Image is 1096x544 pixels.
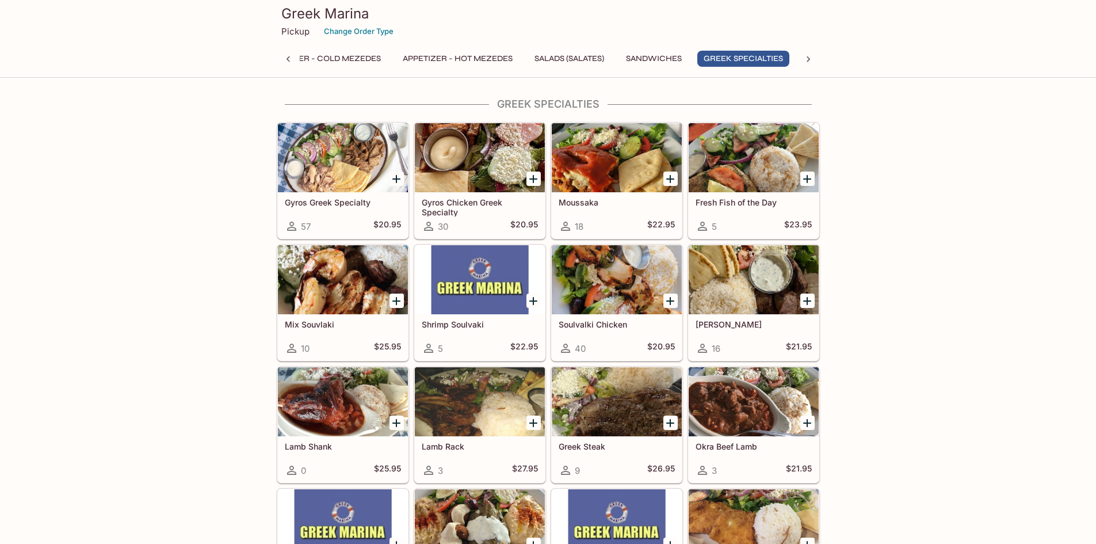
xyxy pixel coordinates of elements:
[526,172,541,186] button: Add Gyros Chicken Greek Specialty
[800,416,815,430] button: Add Okra Beef Lamb
[278,367,408,436] div: Lamb Shank
[415,367,545,436] div: Lamb Rack
[414,123,545,239] a: Gyros Chicken Greek Specialty30$20.95
[285,319,401,329] h5: Mix Souvlaki
[415,245,545,314] div: Shrimp Soulvaki
[281,26,310,37] p: Pickup
[551,367,682,483] a: Greek Steak9$26.95
[438,465,443,476] span: 3
[422,319,538,329] h5: Shrimp Soulvaki
[422,442,538,451] h5: Lamb Rack
[559,197,675,207] h5: Moussaka
[374,463,401,477] h5: $25.95
[277,123,408,239] a: Gyros Greek Specialty57$20.95
[551,245,682,361] a: Soulvalki Chicken40$20.95
[551,123,682,239] a: Moussaka18$22.95
[712,343,720,354] span: 16
[512,463,538,477] h5: $27.95
[800,294,815,308] button: Add Souvlaki Lamb
[510,341,538,355] h5: $22.95
[278,245,408,314] div: Mix Souvlaki
[559,442,675,451] h5: Greek Steak
[696,197,812,207] h5: Fresh Fish of the Day
[374,341,401,355] h5: $25.95
[663,416,678,430] button: Add Greek Steak
[285,442,401,451] h5: Lamb Shank
[552,367,682,436] div: Greek Steak
[663,294,678,308] button: Add Soulvalki Chicken
[278,123,408,192] div: Gyros Greek Specialty
[415,123,545,192] div: Gyros Chicken Greek Specialty
[575,221,583,232] span: 18
[647,463,675,477] h5: $26.95
[389,294,404,308] button: Add Mix Souvlaki
[526,416,541,430] button: Add Lamb Rack
[712,465,717,476] span: 3
[277,245,408,361] a: Mix Souvlaki10$25.95
[688,367,819,483] a: Okra Beef Lamb3$21.95
[647,219,675,233] h5: $22.95
[414,245,545,361] a: Shrimp Soulvaki5$22.95
[389,416,404,430] button: Add Lamb Shank
[301,343,310,354] span: 10
[396,51,519,67] button: Appetizer - Hot Mezedes
[285,197,401,207] h5: Gyros Greek Specialty
[712,221,717,232] span: 5
[620,51,688,67] button: Sandwiches
[663,172,678,186] button: Add Moussaka
[786,341,812,355] h5: $21.95
[277,98,820,111] h4: Greek Specialties
[688,123,819,239] a: Fresh Fish of the Day5$23.95
[319,22,399,40] button: Change Order Type
[389,172,404,186] button: Add Gyros Greek Specialty
[528,51,610,67] button: Salads (Salates)
[414,367,545,483] a: Lamb Rack3$27.95
[526,294,541,308] button: Add Shrimp Soulvaki
[301,221,311,232] span: 57
[301,465,306,476] span: 0
[800,172,815,186] button: Add Fresh Fish of the Day
[786,463,812,477] h5: $21.95
[575,465,580,476] span: 9
[689,245,819,314] div: Souvlaki Lamb
[575,343,586,354] span: 40
[552,245,682,314] div: Soulvalki Chicken
[259,51,387,67] button: Appetizer - Cold Mezedes
[373,219,401,233] h5: $20.95
[696,319,812,329] h5: [PERSON_NAME]
[696,442,812,451] h5: Okra Beef Lamb
[647,341,675,355] h5: $20.95
[510,219,538,233] h5: $20.95
[438,343,443,354] span: 5
[697,51,789,67] button: Greek Specialties
[281,5,815,22] h3: Greek Marina
[689,367,819,436] div: Okra Beef Lamb
[277,367,408,483] a: Lamb Shank0$25.95
[559,319,675,329] h5: Soulvalki Chicken
[688,245,819,361] a: [PERSON_NAME]16$21.95
[784,219,812,233] h5: $23.95
[422,197,538,216] h5: Gyros Chicken Greek Specialty
[552,123,682,192] div: Moussaka
[689,123,819,192] div: Fresh Fish of the Day
[438,221,448,232] span: 30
